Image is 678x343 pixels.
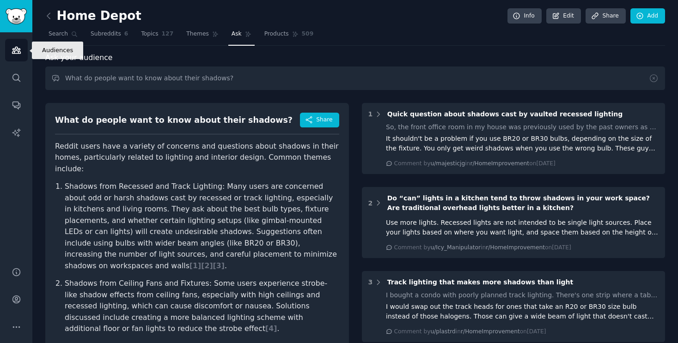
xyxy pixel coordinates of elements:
[316,116,332,124] span: Share
[470,160,529,167] span: r/HomeImprovement
[302,30,314,38] span: 509
[87,27,131,46] a: Subreddits6
[65,181,339,271] p: Shadows from Recessed and Track Lighting: Many users are concerned about odd or harsh shadows cas...
[546,8,581,24] a: Edit
[189,261,201,270] span: [ 1 ]
[261,27,317,46] a: Products509
[507,8,542,24] a: Info
[368,199,373,208] div: 2
[387,278,573,286] span: Track lighting that makes more shadows than light
[486,244,545,251] span: r/HomeImprovement
[201,261,213,270] span: [ 2 ]
[45,66,665,90] input: Ask this audience a question...
[124,30,128,38] span: 6
[141,30,158,38] span: Topics
[232,30,242,38] span: Ask
[186,30,209,38] span: Themes
[461,328,520,335] span: r/HomeImprovement
[55,114,293,126] div: What do people want to know about their shadows?
[430,160,465,167] span: u/majesticjg
[430,244,481,251] span: u/Icy_Manipulator
[45,9,141,24] h2: Home Depot
[368,277,373,287] div: 3
[91,30,121,38] span: Subreddits
[387,194,650,211] span: Do “can” lights in a kitchen tend to throw shadows in your work space? Are traditional overhead l...
[394,244,571,252] div: Comment by in on [DATE]
[265,324,277,333] span: [ 4 ]
[213,261,225,270] span: [ 3 ]
[586,8,625,24] a: Share
[394,160,556,168] div: Comment by in on [DATE]
[386,290,659,300] div: I bought a condo with poorly planned track lighting. There's one strip where a table could go and...
[387,110,623,118] span: Quick question about shadows cast by vaulted recessed lighting
[630,8,665,24] a: Add
[386,122,659,132] div: So, the front office room in my house was previously used by the past owners as a bedroom, as suc...
[228,27,255,46] a: Ask
[386,302,659,321] div: I would swap out the track heads for ones that take an R20 or BR30 size bulb instead of those hal...
[368,109,373,119] div: 1
[386,134,659,153] div: It shouldn't be a problem if you use BR20 or BR30 bulbs, depending on the size of the fixture. Yo...
[300,113,339,127] button: Share
[6,8,27,24] img: GummySearch logo
[45,52,113,64] span: Ask your audience
[430,328,455,335] span: u/plastrd
[183,27,222,46] a: Themes
[394,328,546,336] div: Comment by in on [DATE]
[138,27,177,46] a: Topics127
[264,30,289,38] span: Products
[45,27,81,46] a: Search
[55,141,339,175] p: Reddit users have a variety of concerns and questions about shadows in their homes, particularly ...
[49,30,68,38] span: Search
[65,278,339,335] p: Shadows from Ceiling Fans and Fixtures: Some users experience strobe-like shadow effects from cei...
[386,218,659,237] div: Use more lights. Recessed lights are not intended to be single light sources. Place your lights b...
[162,30,174,38] span: 127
